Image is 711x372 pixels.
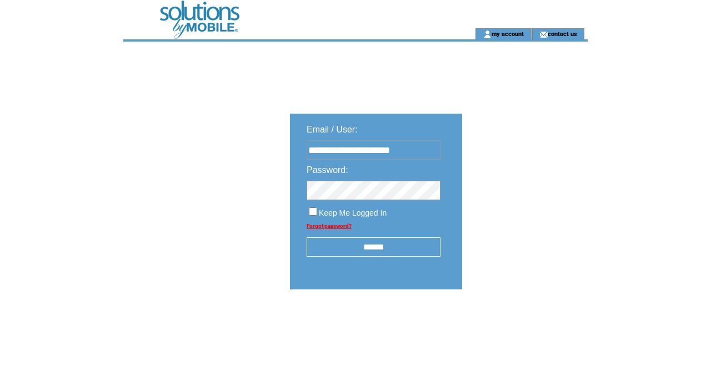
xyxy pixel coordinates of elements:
span: Keep Me Logged In [319,208,387,217]
a: contact us [548,30,577,37]
img: account_icon.gif [483,30,492,39]
a: my account [492,30,524,37]
span: Password: [307,165,348,175]
span: Email / User: [307,125,358,134]
a: Forgot password? [307,223,352,229]
img: contact_us_icon.gif [539,30,548,39]
img: transparent.png [494,317,550,331]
